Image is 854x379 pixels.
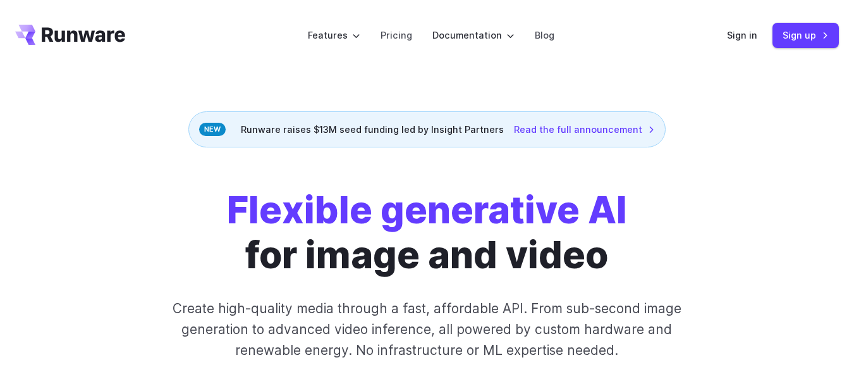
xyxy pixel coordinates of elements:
[514,122,655,137] a: Read the full announcement
[727,28,757,42] a: Sign in
[381,28,412,42] a: Pricing
[535,28,554,42] a: Blog
[772,23,839,47] a: Sign up
[227,187,627,232] strong: Flexible generative AI
[15,25,125,45] a: Go to /
[164,298,691,361] p: Create high-quality media through a fast, affordable API. From sub-second image generation to adv...
[432,28,515,42] label: Documentation
[308,28,360,42] label: Features
[188,111,666,147] div: Runware raises $13M seed funding led by Insight Partners
[227,188,627,278] h1: for image and video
